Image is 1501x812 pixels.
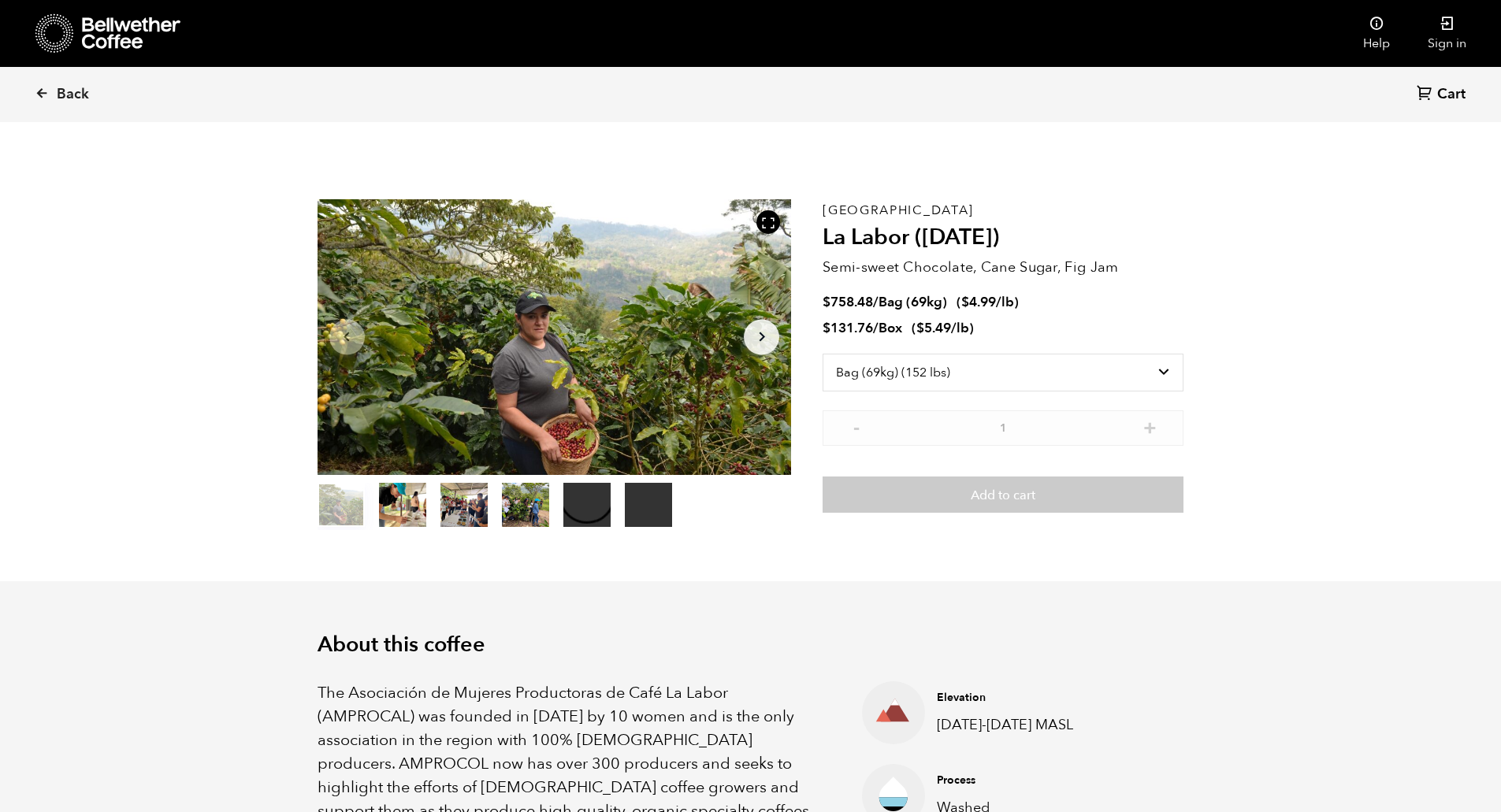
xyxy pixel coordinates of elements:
[1417,84,1469,106] a: Cart
[996,293,1014,311] span: /lb
[937,690,1159,706] h4: Elevation
[916,319,924,337] span: $
[961,293,996,311] bdi: 4.99
[937,714,1159,736] p: [DATE]-[DATE] MASL
[879,293,947,311] span: Bag (69kg)
[823,293,830,311] span: $
[57,85,89,104] span: Back
[823,319,830,337] span: $
[823,224,1183,251] h2: La Labor ([DATE])
[625,483,672,527] video: Your browser does not support the video tag.
[1140,418,1160,434] button: +
[961,293,969,311] span: $
[563,483,611,527] video: Your browser does not support the video tag.
[1437,85,1466,104] span: Cart
[879,319,902,337] span: Box
[912,319,974,337] span: ( )
[823,293,873,311] bdi: 758.48
[873,319,879,337] span: /
[937,773,1159,788] h4: Process
[823,319,873,337] bdi: 131.76
[846,418,866,434] button: -
[873,293,879,311] span: /
[823,476,1183,513] button: Add to cart
[916,319,951,337] bdi: 5.49
[318,632,1184,658] h2: About this coffee
[823,257,1183,278] p: Semi-sweet Chocolate, Cane Sugar, Fig Jam
[957,293,1019,311] span: ( )
[951,319,969,337] span: /lb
